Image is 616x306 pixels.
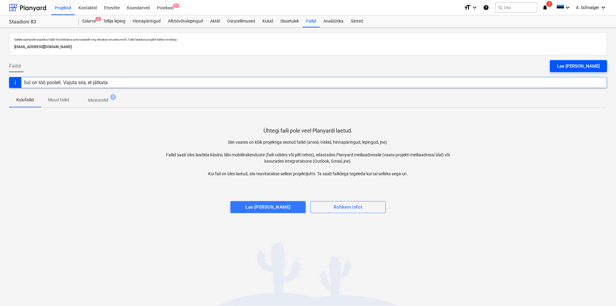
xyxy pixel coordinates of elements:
[483,4,489,11] i: Abikeskus
[550,60,607,72] button: Lae [PERSON_NAME]
[277,15,303,27] a: Sissetulek
[586,277,616,306] iframe: Chat Widget
[600,4,607,11] i: keyboard_arrow_down
[542,4,548,11] i: notifications
[464,4,471,11] i: format_size
[230,201,306,213] button: Lae [PERSON_NAME]
[16,97,34,103] p: Kulufailid
[164,15,207,27] a: Alltöövõtulepingud
[303,15,320,27] a: Failid
[310,201,386,213] button: Rohkem infot
[245,203,290,211] div: Lae [PERSON_NAME]
[9,63,21,70] span: Failid
[259,15,277,27] a: Kulud
[100,15,129,27] a: Tellija leping
[576,5,599,10] span: A. Schvaiger
[320,15,347,27] a: Analüütika
[347,15,367,27] a: Sätted
[95,17,101,21] span: 5
[498,5,503,10] span: search
[557,62,600,70] div: Lae [PERSON_NAME]
[159,139,457,177] p: Siin vaates on kõik projektiga seotud failid (arved, tšekid, hinnapäringud, lepingud, jne). Faili...
[173,4,179,8] span: 9+
[334,203,362,211] div: Rohkem infot
[546,1,552,7] span: 1
[79,15,100,27] a: Eelarve5
[110,94,116,100] span: 2
[14,38,602,41] p: Sellele aadressile saadetud failid töödeldakse automaatselt ning tehakse viirusekontroll. Failid ...
[129,15,164,27] a: Hinnapäringud
[495,2,537,13] button: Otsi
[79,15,100,27] div: Eelarve
[48,97,69,103] p: Muud failid
[14,44,602,50] p: [EMAIL_ADDRESS][DOMAIN_NAME]
[586,277,616,306] div: Vestlusvidin
[88,97,108,103] p: Mustandid
[564,4,571,11] i: keyboard_arrow_down
[263,127,353,134] p: Ühtegi faili pole veel Planyardi laetud.
[223,15,259,27] a: Ostutellimused
[471,4,478,11] i: keyboard_arrow_down
[24,80,108,85] div: Sul on töö pooleli. Vajuta siia, et jätkata
[9,19,72,25] div: Staadioni 83
[207,15,223,27] a: Aktid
